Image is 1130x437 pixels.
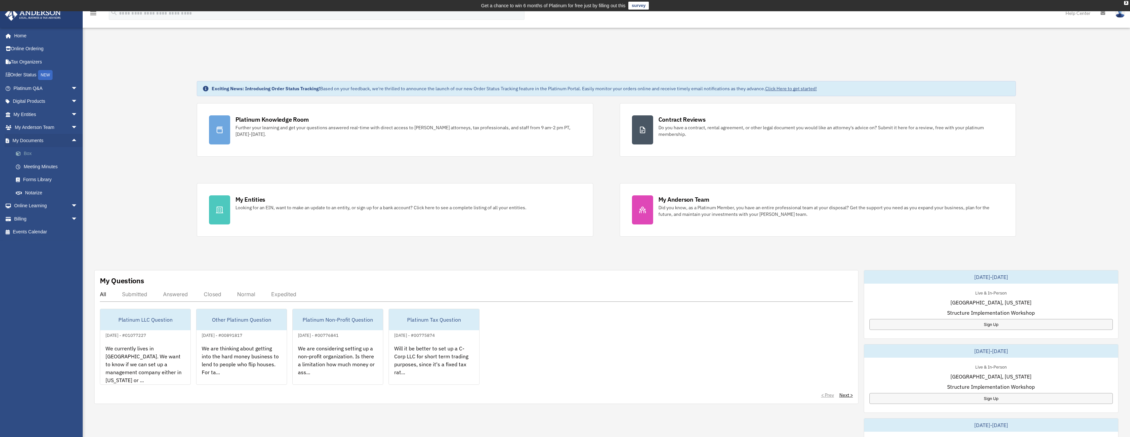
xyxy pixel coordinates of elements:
[389,331,440,338] div: [DATE] - #00775874
[196,339,287,391] div: We are thinking about getting into the hard money business to lend to people who flip houses. For...
[5,95,88,108] a: Digital Productsarrow_drop_down
[658,204,1004,218] div: Did you know, as a Platinum Member, you have an entire professional team at your disposal? Get th...
[71,134,84,147] span: arrow_drop_up
[122,291,147,298] div: Submitted
[196,309,287,385] a: Other Platinum Question[DATE] - #00891817We are thinking about getting into the hard money busine...
[163,291,188,298] div: Answered
[5,108,88,121] a: My Entitiesarrow_drop_down
[292,309,383,385] a: Platinum Non-Profit Question[DATE] - #00776841We are considering setting up a non-profit organiza...
[481,2,626,10] div: Get a chance to win 6 months of Platinum for free just by filling out this
[869,393,1113,404] a: Sign Up
[389,309,479,330] div: Platinum Tax Question
[5,55,88,68] a: Tax Organizers
[869,319,1113,330] a: Sign Up
[5,68,88,82] a: Order StatusNEW
[5,199,88,213] a: Online Learningarrow_drop_down
[5,134,88,147] a: My Documentsarrow_drop_up
[658,124,1004,138] div: Do you have a contract, rental agreement, or other legal document you would like an attorney's ad...
[5,29,84,42] a: Home
[9,186,88,199] a: Notarize
[100,291,106,298] div: All
[196,331,248,338] div: [DATE] - #00891817
[765,86,817,92] a: Click Here to get started!
[293,331,344,338] div: [DATE] - #00776841
[271,291,296,298] div: Expedited
[389,309,480,385] a: Platinum Tax Question[DATE] - #00775874Will it be better to set up a C-Corp LLC for short term tr...
[1115,8,1125,18] img: User Pic
[5,121,88,134] a: My Anderson Teamarrow_drop_down
[212,85,817,92] div: Based on your feedback, we're thrilled to announce the launch of our new Order Status Tracking fe...
[839,392,853,398] a: Next >
[658,195,709,204] div: My Anderson Team
[100,339,190,391] div: We currently lives in [GEOGRAPHIC_DATA]. We want to know if we can set up a management company ei...
[658,115,706,124] div: Contract Reviews
[620,183,1016,237] a: My Anderson Team Did you know, as a Platinum Member, you have an entire professional team at your...
[9,173,88,186] a: Forms Library
[197,103,593,157] a: Platinum Knowledge Room Further your learning and get your questions answered real-time with dire...
[5,42,88,56] a: Online Ordering
[1124,1,1128,5] div: close
[100,276,144,286] div: My Questions
[71,108,84,121] span: arrow_drop_down
[110,9,118,16] i: search
[950,373,1031,380] span: [GEOGRAPHIC_DATA], [US_STATE]
[71,212,84,226] span: arrow_drop_down
[9,160,88,173] a: Meeting Minutes
[196,309,287,330] div: Other Platinum Question
[947,383,1035,391] span: Structure Implementation Workshop
[5,212,88,225] a: Billingarrow_drop_down
[235,124,581,138] div: Further your learning and get your questions answered real-time with direct access to [PERSON_NAM...
[235,195,265,204] div: My Entities
[620,103,1016,157] a: Contract Reviews Do you have a contract, rental agreement, or other legal document you would like...
[293,309,383,330] div: Platinum Non-Profit Question
[293,339,383,391] div: We are considering setting up a non-profit organization. Is there a limitation how much money or ...
[38,70,53,80] div: NEW
[71,95,84,108] span: arrow_drop_down
[197,183,593,237] a: My Entities Looking for an EIN, want to make an update to an entity, or sign up for a bank accoun...
[389,339,479,391] div: Will it be better to set up a C-Corp LLC for short term trading purposes, since it's a fixed tax ...
[970,363,1012,370] div: Live & In-Person
[71,82,84,95] span: arrow_drop_down
[864,418,1118,432] div: [DATE]-[DATE]
[71,199,84,213] span: arrow_drop_down
[237,291,255,298] div: Normal
[235,204,526,211] div: Looking for an EIN, want to make an update to an entity, or sign up for a bank account? Click her...
[628,2,649,10] a: survey
[864,344,1118,358] div: [DATE]-[DATE]
[947,309,1035,317] span: Structure Implementation Workshop
[5,225,88,239] a: Events Calendar
[89,9,97,17] i: menu
[235,115,309,124] div: Platinum Knowledge Room
[89,12,97,17] a: menu
[100,309,191,385] a: Platinum LLC Question[DATE] - #01077227We currently lives in [GEOGRAPHIC_DATA]. We want to know i...
[100,331,151,338] div: [DATE] - #01077227
[5,82,88,95] a: Platinum Q&Aarrow_drop_down
[950,298,1031,306] span: [GEOGRAPHIC_DATA], [US_STATE]
[970,289,1012,296] div: Live & In-Person
[100,309,190,330] div: Platinum LLC Question
[9,147,88,160] a: Box
[212,86,320,92] strong: Exciting News: Introducing Order Status Tracking!
[3,8,63,21] img: Anderson Advisors Platinum Portal
[864,270,1118,284] div: [DATE]-[DATE]
[204,291,221,298] div: Closed
[71,121,84,135] span: arrow_drop_down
